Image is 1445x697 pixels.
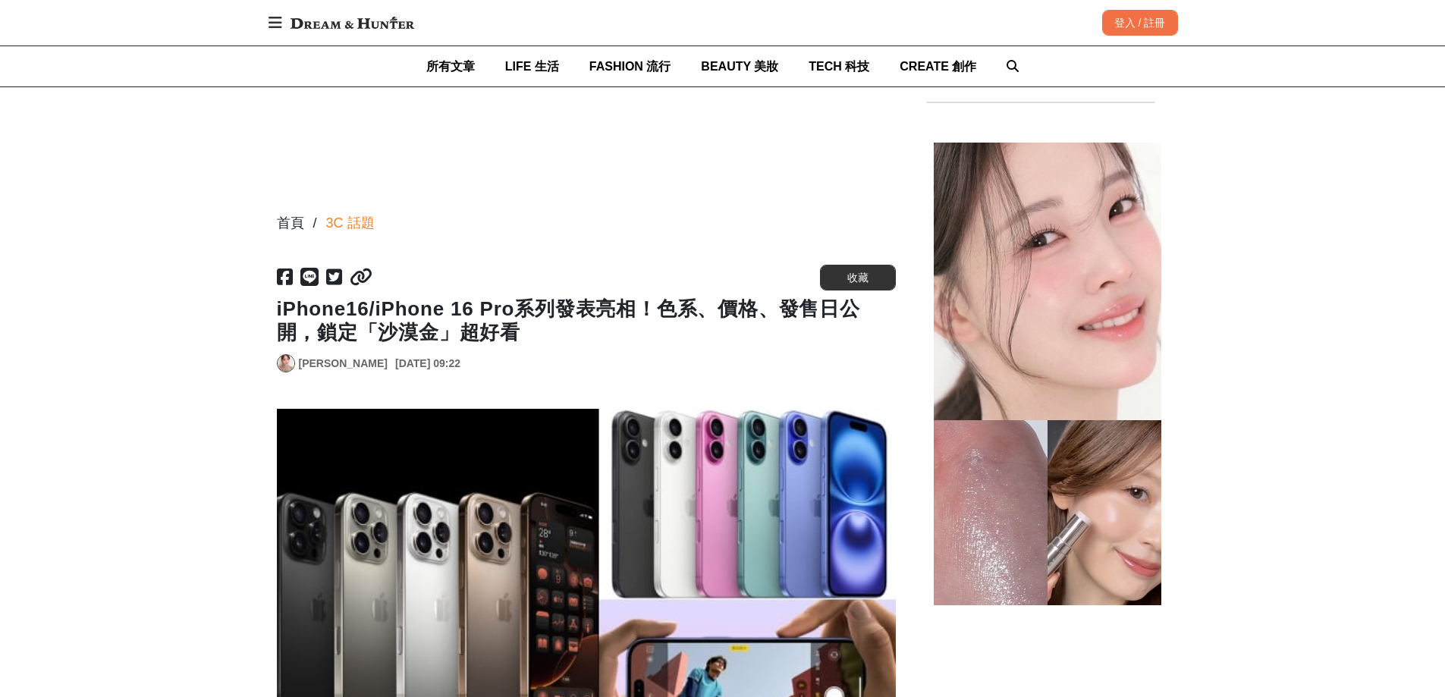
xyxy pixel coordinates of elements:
[326,213,375,234] a: 3C 話題
[900,46,976,86] a: CREATE 創作
[395,356,460,372] div: [DATE] 09:22
[820,265,896,290] button: 收藏
[313,213,317,234] div: /
[1102,10,1178,36] div: 登入 / 註冊
[809,46,869,86] a: TECH 科技
[809,60,869,73] span: TECH 科技
[505,46,559,86] a: LIFE 生活
[278,355,294,372] img: Avatar
[589,60,671,73] span: FASHION 流行
[701,60,778,73] span: BEAUTY 美妝
[426,46,475,86] a: 所有文章
[589,46,671,86] a: FASHION 流行
[277,297,896,344] h1: iPhone16/iPhone 16 Pro系列發表亮相！色系、價格、發售日公開，鎖定「沙漠金」超好看
[283,9,422,36] img: Dream & Hunter
[900,60,976,73] span: CREATE 創作
[701,46,778,86] a: BEAUTY 美妝
[426,60,475,73] span: 所有文章
[934,143,1161,605] img: 水光肌底妝教學！初學者也能掌握的5大上妝技巧，畫完像打過皮秒，勻膚透亮還零毛孔
[277,354,295,372] a: Avatar
[505,60,559,73] span: LIFE 生活
[299,356,388,372] a: [PERSON_NAME]
[277,213,304,234] div: 首頁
